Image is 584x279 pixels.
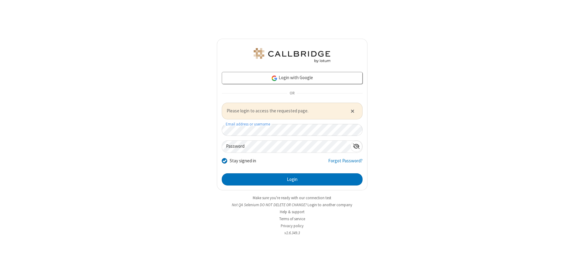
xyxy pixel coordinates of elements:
[222,173,363,185] button: Login
[227,108,343,115] span: Please login to access the requested page.
[217,230,367,236] li: v2.6.349.3
[222,124,363,136] input: Email address or username
[230,157,256,164] label: Stay signed in
[280,209,304,214] a: Help & support
[328,157,363,169] a: Forgot Password?
[279,216,305,221] a: Terms of service
[308,202,352,208] button: Login to another company
[252,48,332,63] img: QA Selenium DO NOT DELETE OR CHANGE
[222,72,363,84] a: Login with Google
[350,141,362,152] div: Show password
[347,106,357,115] button: Close alert
[222,141,350,153] input: Password
[271,75,278,82] img: google-icon.png
[287,89,297,98] span: OR
[281,223,304,228] a: Privacy policy
[217,202,367,208] li: Not QA Selenium DO NOT DELETE OR CHANGE?
[253,195,331,200] a: Make sure you're ready with our connection test
[569,263,579,275] iframe: Chat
